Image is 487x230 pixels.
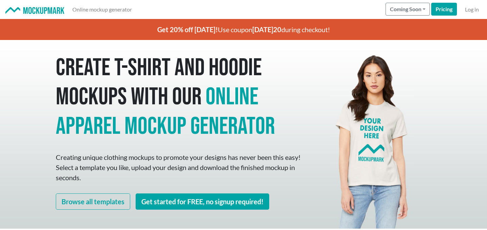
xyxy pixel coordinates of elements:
[56,82,275,141] span: online apparel mockup generator
[431,3,457,16] a: Pricing
[330,40,414,229] img: Mockup Mark hero - your design here
[56,193,130,210] a: Browse all templates
[5,7,64,14] img: Mockup Mark
[56,54,303,141] h1: Create T-shirt and hoodie mockups with our
[136,193,269,210] a: Get started for FREE, no signup required!
[157,25,218,34] span: Get 20% off [DATE]!
[56,152,303,183] p: Creating unique clothing mockups to promote your designs has never been this easy! Select a templ...
[462,3,482,16] a: Log in
[252,25,281,34] span: [DATE]20
[386,3,430,16] button: Coming Soon
[56,19,431,40] p: Use coupon during checkout!
[70,3,135,16] a: Online mockup generator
